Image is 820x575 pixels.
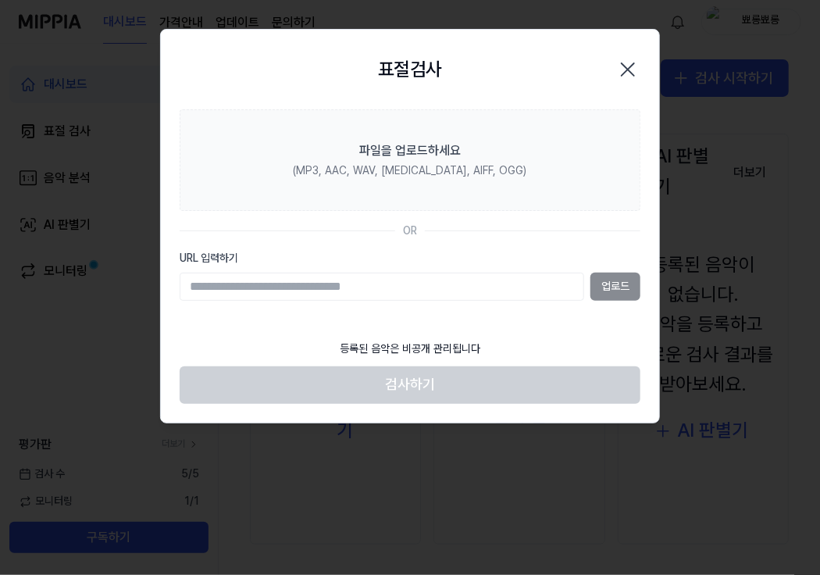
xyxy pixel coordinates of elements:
h2: 표절검사 [378,55,442,84]
div: 등록된 음악은 비공개 관리됩니다 [330,332,490,366]
div: 파일을 업로드하세요 [359,141,461,160]
div: (MP3, AAC, WAV, [MEDICAL_DATA], AIFF, OGG) [294,163,527,179]
label: URL 입력하기 [180,251,640,266]
div: OR [403,223,417,239]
